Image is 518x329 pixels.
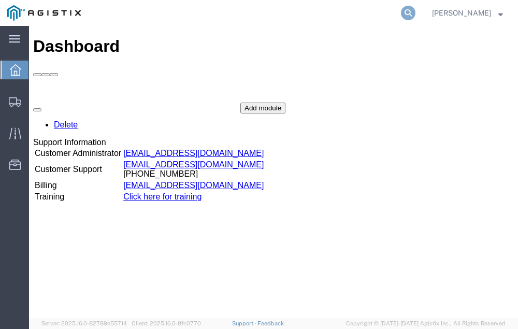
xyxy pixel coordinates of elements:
span: Client: 2025.16.0-8fc0770 [132,320,201,326]
td: Customer Support [5,134,93,153]
a: Feedback [257,320,284,326]
button: [PERSON_NAME] [431,7,503,19]
td: Training [5,166,93,176]
a: Click here for training [94,166,172,175]
img: logo [7,5,81,21]
td: Billing [5,154,93,165]
a: Support [232,320,258,326]
td: [PHONE_NUMBER] [94,134,235,153]
a: [EMAIL_ADDRESS][DOMAIN_NAME] [94,155,235,164]
span: Copyright © [DATE]-[DATE] Agistix Inc., All Rights Reserved [346,319,506,328]
a: [EMAIL_ADDRESS][DOMAIN_NAME] [94,123,235,132]
a: [EMAIL_ADDRESS][DOMAIN_NAME] [94,134,235,143]
span: Neil Coehlo [432,7,491,19]
span: Server: 2025.16.0-82789e55714 [41,320,127,326]
iframe: FS Legacy Container [29,26,518,318]
button: Add module [211,77,256,88]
